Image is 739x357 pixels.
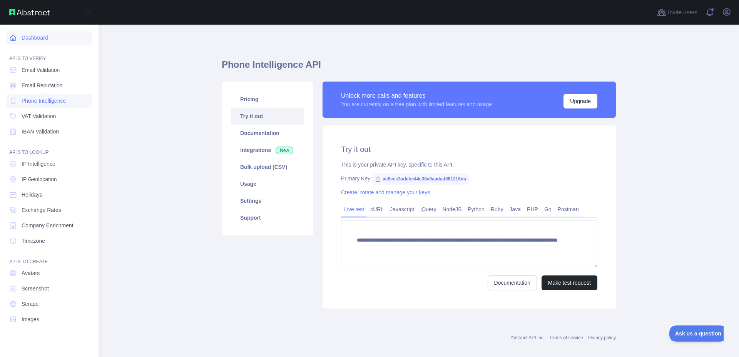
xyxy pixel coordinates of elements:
span: Scrape [22,300,38,308]
a: Settings [231,192,304,209]
a: Pricing [231,91,304,108]
a: Go [541,203,555,215]
div: Primary Key: [341,175,597,182]
div: Unlock more calls and features [341,91,492,100]
a: Postman [555,203,582,215]
a: Dashboard [6,31,92,45]
a: Exchange Rates [6,203,92,217]
a: Scrape [6,297,92,311]
span: Email Reputation [22,82,63,89]
a: Images [6,312,92,326]
a: Privacy policy [588,335,616,340]
span: Company Enrichment [22,222,74,229]
span: IP Geolocation [22,175,57,183]
a: Live test [341,203,367,215]
span: Phone Intelligence [22,97,66,105]
span: ac8ccc3adebe44c38a0aadad861216da [372,173,469,185]
img: Abstract API [9,9,50,15]
span: Timezone [22,237,45,245]
h1: Phone Intelligence API [222,58,616,77]
a: Documentation [231,125,304,142]
a: VAT Validation [6,109,92,123]
a: jQuery [417,203,439,215]
iframe: Toggle Customer Support [669,325,724,342]
div: You are currently on a free plan with limited features and usage [341,100,492,108]
a: Java [507,203,524,215]
span: Holidays [22,191,42,199]
a: Terms of service [549,335,583,340]
a: Email Reputation [6,78,92,92]
a: Usage [231,175,304,192]
span: Screenshot [22,285,49,292]
a: Javascript [387,203,417,215]
button: Upgrade [563,94,597,108]
a: cURL [367,203,387,215]
a: Create, rotate and manage your keys [341,189,430,195]
a: IP Geolocation [6,172,92,186]
span: IBAN Validation [22,128,59,135]
a: Try it out [231,108,304,125]
a: Abstract API Inc. [511,335,545,340]
a: Python [465,203,488,215]
div: API'S TO LOOKUP [6,140,92,155]
a: Documentation [488,275,537,290]
button: Invite users [655,6,699,18]
div: API'S TO CREATE [6,249,92,265]
a: Phone Intelligence [6,94,92,108]
div: API'S TO VERIFY [6,46,92,62]
a: Bulk upload (CSV) [231,158,304,175]
span: Email Validation [22,66,60,74]
button: Make test request [542,275,597,290]
a: Integrations New [231,142,304,158]
span: VAT Validation [22,112,56,120]
h2: Try it out [341,144,597,155]
a: Screenshot [6,282,92,295]
span: Avatars [22,269,40,277]
a: Timezone [6,234,92,248]
div: This is your private API key, specific to this API. [341,161,597,168]
a: NodeJS [439,203,465,215]
a: Support [231,209,304,226]
a: Holidays [6,188,92,202]
span: Exchange Rates [22,206,61,214]
a: IP Intelligence [6,157,92,171]
a: Avatars [6,266,92,280]
a: Company Enrichment [6,219,92,232]
span: Invite users [668,8,697,17]
a: PHP [524,203,541,215]
a: IBAN Validation [6,125,92,138]
span: Images [22,315,39,323]
span: IP Intelligence [22,160,55,168]
a: Email Validation [6,63,92,77]
span: New [276,147,293,154]
a: Ruby [488,203,507,215]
